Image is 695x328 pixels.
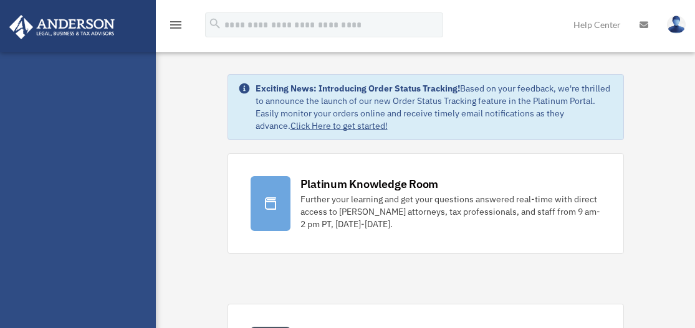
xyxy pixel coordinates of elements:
[667,16,686,34] img: User Pic
[6,15,118,39] img: Anderson Advisors Platinum Portal
[290,120,388,131] a: Click Here to get started!
[228,153,624,254] a: Platinum Knowledge Room Further your learning and get your questions answered real-time with dire...
[168,17,183,32] i: menu
[256,83,460,94] strong: Exciting News: Introducing Order Status Tracking!
[256,82,613,132] div: Based on your feedback, we're thrilled to announce the launch of our new Order Status Tracking fe...
[208,17,222,30] i: search
[300,193,601,230] div: Further your learning and get your questions answered real-time with direct access to [PERSON_NAM...
[168,22,183,32] a: menu
[300,176,439,192] div: Platinum Knowledge Room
